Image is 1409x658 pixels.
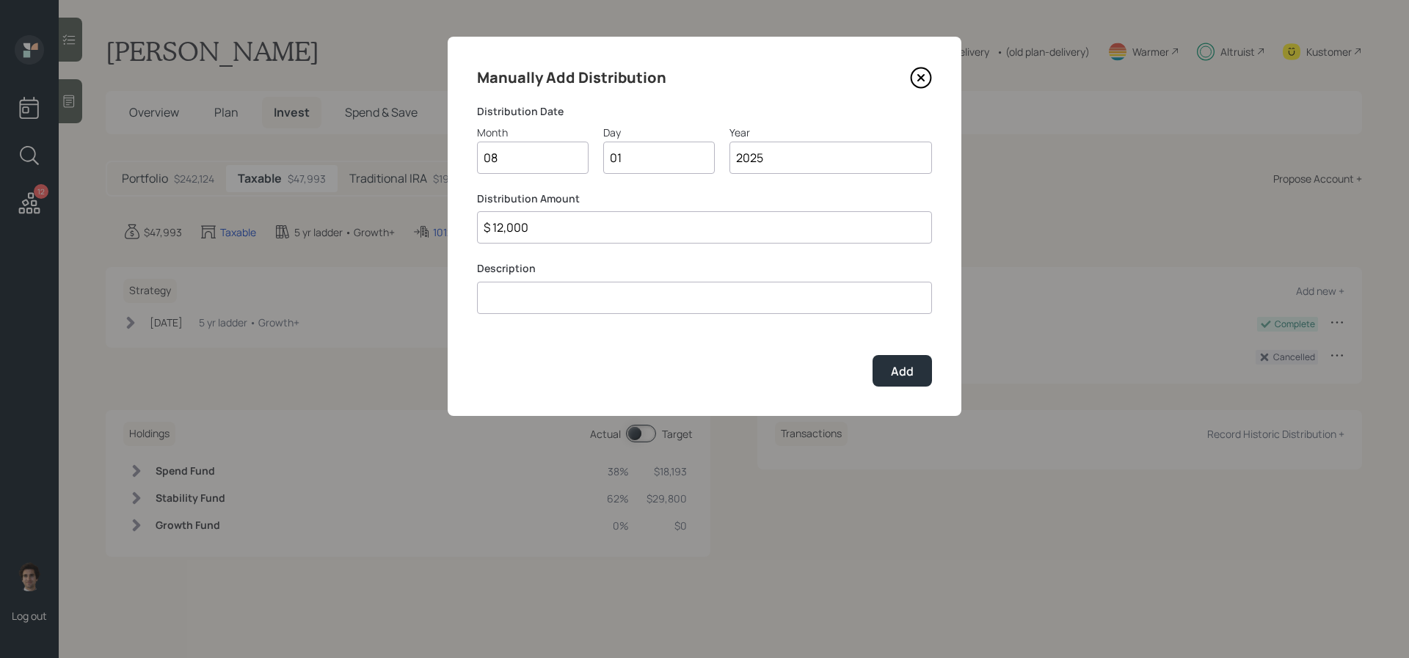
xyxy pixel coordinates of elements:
label: Description [477,261,932,276]
div: Year [729,125,932,140]
input: Day [603,142,715,174]
label: Distribution Amount [477,191,932,206]
div: Day [603,125,715,140]
h4: Manually Add Distribution [477,66,666,89]
input: Month [477,142,589,174]
input: Year [729,142,932,174]
div: Add [891,363,914,379]
div: Month [477,125,589,140]
label: Distribution Date [477,104,932,119]
button: Add [873,355,932,387]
